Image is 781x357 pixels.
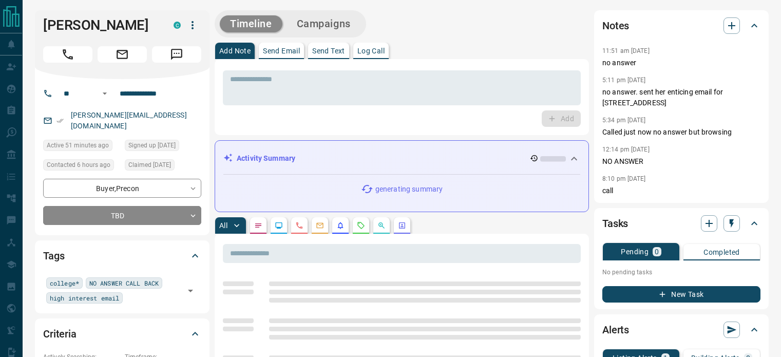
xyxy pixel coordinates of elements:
[254,221,262,230] svg: Notes
[621,248,649,255] p: Pending
[602,87,760,108] p: no answer. sent her enticing email for [STREET_ADDRESS]
[602,322,629,338] h2: Alerts
[602,17,629,34] h2: Notes
[43,248,64,264] h2: Tags
[174,22,181,29] div: condos.ca
[336,221,345,230] svg: Listing Alerts
[602,47,650,54] p: 11:51 am [DATE]
[602,175,646,182] p: 8:10 pm [DATE]
[43,17,158,33] h1: [PERSON_NAME]
[43,179,201,198] div: Buyer , Precon
[602,117,646,124] p: 5:34 pm [DATE]
[89,278,159,288] span: NO ANSWER CALL BACK
[223,149,580,168] div: Activity Summary
[602,13,760,38] div: Notes
[316,221,324,230] svg: Emails
[602,215,628,232] h2: Tasks
[398,221,406,230] svg: Agent Actions
[125,140,201,154] div: Sun Sep 07 2025
[312,47,345,54] p: Send Text
[287,15,361,32] button: Campaigns
[295,221,303,230] svg: Calls
[43,322,201,346] div: Criteria
[219,47,251,54] p: Add Note
[43,140,120,154] div: Tue Sep 16 2025
[655,248,659,255] p: 0
[56,117,64,124] svg: Email Verified
[47,160,110,170] span: Contacted 6 hours ago
[357,47,385,54] p: Log Call
[43,243,201,268] div: Tags
[602,211,760,236] div: Tasks
[152,46,201,63] span: Message
[128,140,176,151] span: Signed up [DATE]
[602,146,650,153] p: 12:14 pm [DATE]
[43,326,77,342] h2: Criteria
[47,140,109,151] span: Active 51 minutes ago
[602,58,760,68] p: no answer
[375,184,443,195] p: generating summary
[183,284,198,298] button: Open
[602,185,760,196] p: call
[43,159,120,174] div: Tue Sep 16 2025
[220,15,282,32] button: Timeline
[263,47,300,54] p: Send Email
[43,46,92,63] span: Call
[125,159,201,174] div: Sun Sep 07 2025
[43,206,201,225] div: TBD
[377,221,386,230] svg: Opportunities
[602,286,760,303] button: New Task
[602,317,760,342] div: Alerts
[50,278,79,288] span: college*
[98,46,147,63] span: Email
[219,222,227,229] p: All
[275,221,283,230] svg: Lead Browsing Activity
[602,127,760,138] p: Called just now no answer but browsing
[50,293,119,303] span: high interest email
[703,249,740,256] p: Completed
[128,160,171,170] span: Claimed [DATE]
[237,153,295,164] p: Activity Summary
[357,221,365,230] svg: Requests
[71,111,187,130] a: [PERSON_NAME][EMAIL_ADDRESS][DOMAIN_NAME]
[602,265,760,280] p: No pending tasks
[99,87,111,100] button: Open
[602,77,646,84] p: 5:11 pm [DATE]
[602,156,760,167] p: NO ANSWER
